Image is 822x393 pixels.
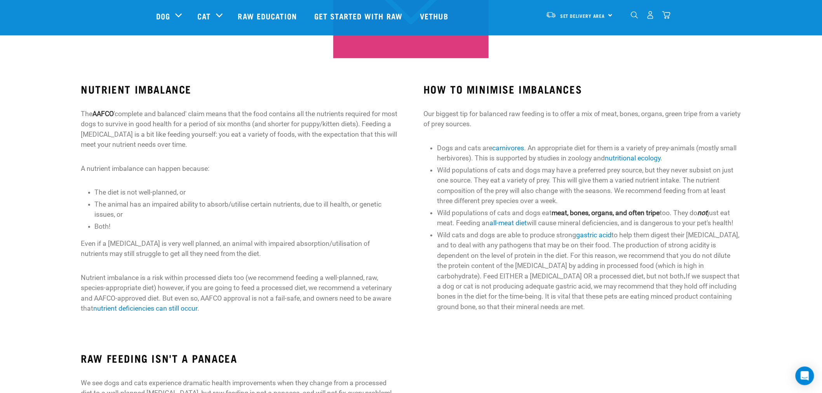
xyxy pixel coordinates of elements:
[631,11,638,19] img: home-icon-1@2x.png
[197,10,211,22] a: Cat
[95,221,399,231] li: Both!
[684,272,686,280] strong: .
[437,165,741,206] li: Wild populations of cats and dogs may have a preferred prey source, but they never subsist on jus...
[552,209,660,217] strong: meat, bones, organs, and often tripe
[560,14,605,17] span: Set Delivery Area
[576,231,611,239] a: gastric acid
[662,11,670,19] img: home-icon@2x.png
[81,352,399,364] h3: RAW FEEDING ISN'T A PANACEA
[156,10,170,22] a: Dog
[81,109,399,150] p: The 'complete and balanced' claim means that the food contains all the nutrients required for mos...
[81,163,399,174] p: A nutrient imbalance can happen because:
[423,83,741,95] h3: HOW TO MINIMISE IMBALANCES
[81,83,399,95] h3: NUTRIENT IMBALANCE
[95,199,399,220] li: The animal has an impaired ability to absorb/utilise certain nutrients, due to ill health, or gen...
[423,109,741,129] p: Our biggest tip for balanced raw feeding is to offer a mix of meat, bones, organs, green tripe fr...
[697,209,707,217] strong: not
[646,11,655,19] img: user.png
[92,110,114,118] strong: AAFCO
[605,154,660,162] a: nutritional ecology
[81,273,399,314] p: Nutrient imbalance is a risk within processed diets too (we recommend feeding a well-planned, raw...
[492,144,524,152] a: carnivores
[307,0,412,31] a: Get started with Raw
[437,230,741,312] li: Wild cats and dogs are able to produce strong to help them digest their [MEDICAL_DATA], and to de...
[93,304,197,312] a: nutrient deficiencies can still occur
[437,208,741,228] li: Wild populations of cats and dogs eat too. They do just eat meat. Feeding an will cause mineral d...
[95,187,399,197] li: The diet is not well-planned, or
[230,0,307,31] a: Raw Education
[412,0,458,31] a: Vethub
[489,219,527,227] a: all-meat diet
[546,11,556,18] img: van-moving.png
[437,143,741,163] li: Dogs and cats are . An appropriate diet for them is a variety of prey-animals (mostly small herbi...
[796,367,814,385] div: Open Intercom Messenger
[81,238,399,259] p: Even if a [MEDICAL_DATA] is very well planned, an animal with impaired absorption/utilisation of ...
